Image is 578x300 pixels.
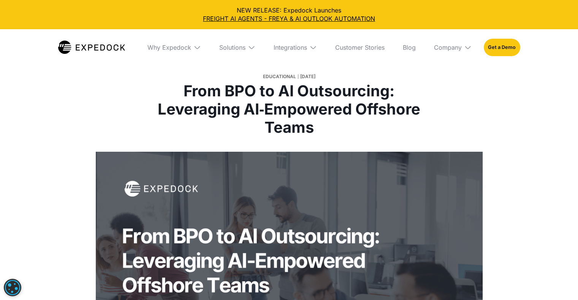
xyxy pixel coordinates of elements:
[484,39,520,56] a: Get a Demo
[219,44,245,51] div: Solutions
[428,29,478,66] div: Company
[263,71,296,82] div: Educational
[274,44,307,51] div: Integrations
[397,29,422,66] a: Blog
[434,44,462,51] div: Company
[148,82,430,137] h1: From BPO to AI Outsourcing: Leveraging AI‑Empowered Offshore Teams
[213,29,261,66] div: Solutions
[540,264,578,300] iframe: Chat Widget
[141,29,207,66] div: Why Expedock
[300,71,315,82] div: [DATE]
[147,44,191,51] div: Why Expedock
[6,14,572,23] a: FREIGHT AI AGENTS - FREYA & AI OUTLOOK AUTOMATION
[268,29,323,66] div: Integrations
[6,6,572,23] div: NEW RELEASE: Expedock Launches
[329,29,391,66] a: Customer Stories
